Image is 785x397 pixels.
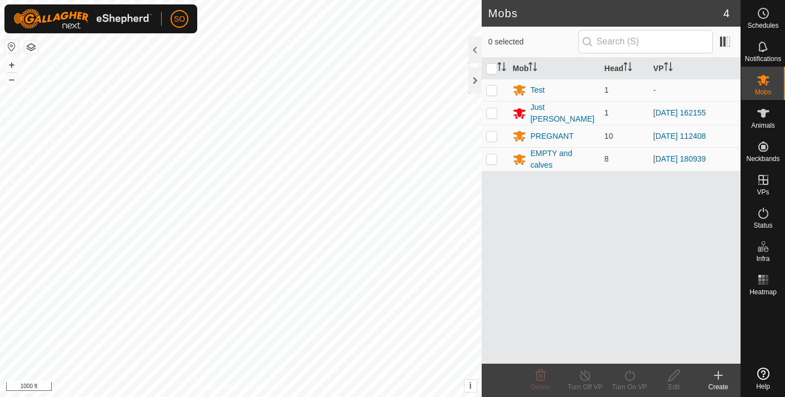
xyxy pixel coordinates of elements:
[751,122,775,129] span: Animals
[747,22,778,29] span: Schedules
[531,130,574,142] div: PREGNANT
[653,132,706,140] a: [DATE] 112408
[5,58,18,72] button: +
[745,56,781,62] span: Notifications
[488,7,723,20] h2: Mobs
[252,383,284,393] a: Contact Us
[741,363,785,394] a: Help
[623,64,632,73] p-sorticon: Activate to sort
[508,58,600,79] th: Mob
[464,380,477,392] button: i
[604,108,609,117] span: 1
[578,30,713,53] input: Search (S)
[531,383,551,391] span: Delete
[604,86,609,94] span: 1
[652,382,696,392] div: Edit
[746,155,779,162] span: Neckbands
[664,64,673,73] p-sorticon: Activate to sort
[723,5,729,22] span: 4
[24,41,38,54] button: Map Layers
[469,381,471,390] span: i
[753,222,772,229] span: Status
[607,382,652,392] div: Turn On VP
[197,383,238,393] a: Privacy Policy
[563,382,607,392] div: Turn Off VP
[649,58,741,79] th: VP
[653,154,706,163] a: [DATE] 180939
[528,64,537,73] p-sorticon: Activate to sort
[5,40,18,53] button: Reset Map
[696,382,741,392] div: Create
[174,13,185,25] span: SO
[531,84,545,96] div: Test
[749,289,777,295] span: Heatmap
[755,89,771,96] span: Mobs
[604,154,609,163] span: 8
[649,79,741,101] td: -
[5,73,18,86] button: –
[531,102,596,125] div: Just [PERSON_NAME]
[600,58,649,79] th: Head
[488,36,578,48] span: 0 selected
[756,255,769,262] span: Infra
[757,189,769,195] span: VPs
[653,108,706,117] a: [DATE] 162155
[604,132,613,140] span: 10
[13,9,152,29] img: Gallagher Logo
[756,383,770,390] span: Help
[497,64,506,73] p-sorticon: Activate to sort
[531,148,596,171] div: EMPTY and calves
